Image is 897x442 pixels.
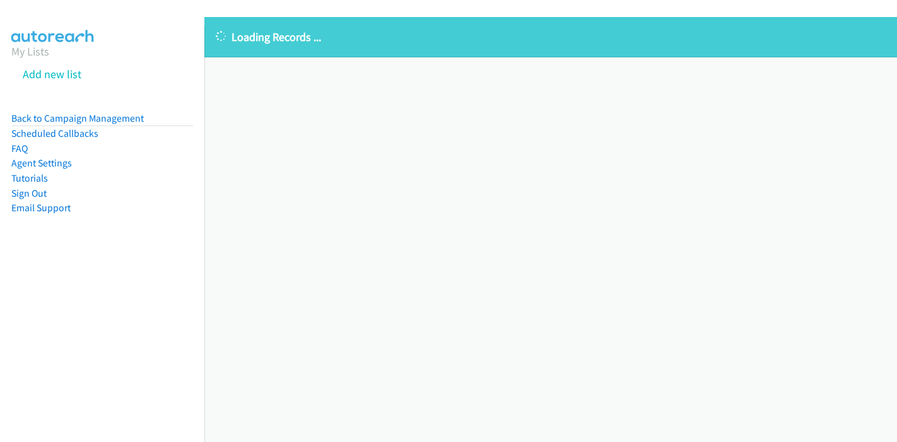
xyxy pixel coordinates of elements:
[11,44,49,59] a: My Lists
[11,172,48,184] a: Tutorials
[11,112,144,124] a: Back to Campaign Management
[11,187,47,199] a: Sign Out
[23,67,81,81] a: Add new list
[11,202,71,214] a: Email Support
[11,127,98,139] a: Scheduled Callbacks
[11,142,28,154] a: FAQ
[216,28,886,45] p: Loading Records ...
[11,157,72,169] a: Agent Settings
